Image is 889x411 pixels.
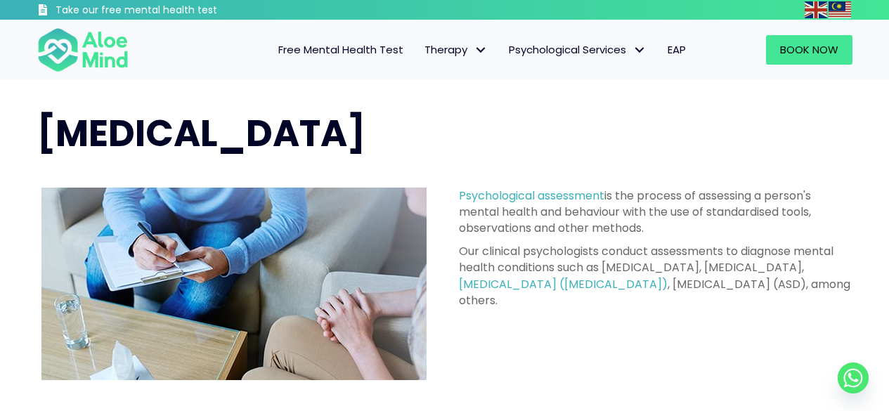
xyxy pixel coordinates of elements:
a: Psychological ServicesPsychological Services: submenu [498,35,657,65]
a: Whatsapp [838,363,869,393]
span: [MEDICAL_DATA] [37,107,365,159]
span: Therapy: submenu [471,40,491,60]
span: Therapy [424,42,488,57]
h3: Take our free mental health test [56,4,292,18]
a: Free Mental Health Test [268,35,414,65]
span: Book Now [780,42,838,57]
span: Psychological Services: submenu [630,40,650,60]
a: Book Now [766,35,852,65]
a: Take our free mental health test [37,4,292,20]
p: Our clinical psychologists conduct assessments to diagnose mental health conditions such as [MEDI... [459,243,852,308]
a: [MEDICAL_DATA] ([MEDICAL_DATA]) [459,276,668,292]
nav: Menu [147,35,696,65]
img: psychological assessment [41,188,427,380]
span: Psychological Services [509,42,647,57]
img: en [805,1,827,18]
img: ms [829,1,851,18]
a: TherapyTherapy: submenu [414,35,498,65]
a: English [805,1,829,18]
span: Free Mental Health Test [278,42,403,57]
a: EAP [657,35,696,65]
a: Malay [829,1,852,18]
p: is the process of assessing a person's mental health and behaviour with the use of standardised t... [459,188,852,237]
a: Psychological assessment [459,188,604,204]
span: EAP [668,42,686,57]
img: Aloe mind Logo [37,27,129,73]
